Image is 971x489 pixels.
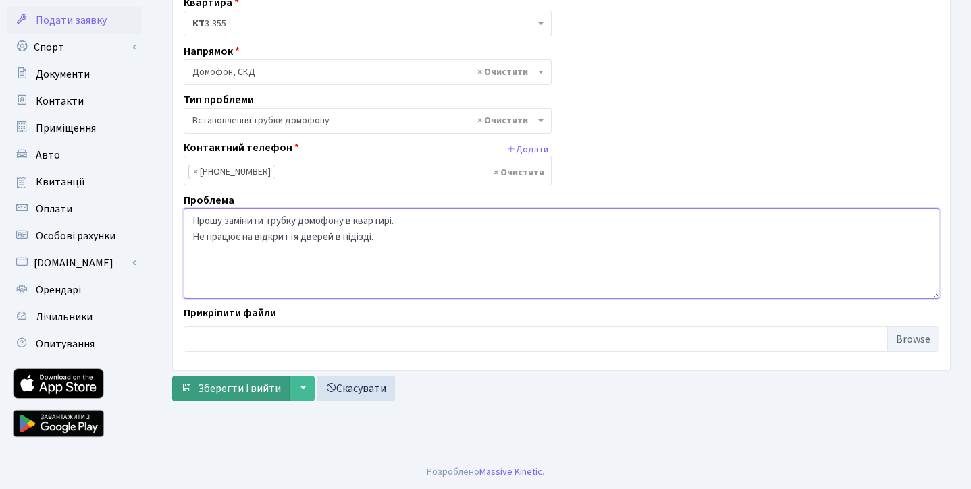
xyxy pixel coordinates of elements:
[7,330,142,357] a: Опитування
[36,175,85,190] span: Квитанції
[7,115,142,142] a: Приміщення
[184,59,552,85] span: Домофон, СКД
[36,202,72,217] span: Оплати
[184,192,234,208] label: Проблема
[184,11,552,36] span: <b>КТ</b>&nbsp;&nbsp;&nbsp;&nbsp;3-355
[192,17,205,30] b: КТ
[192,17,535,30] span: <b>КТ</b>&nbsp;&nbsp;&nbsp;&nbsp;3-355
[7,196,142,223] a: Оплати
[7,277,142,304] a: Орендарі
[317,376,395,401] a: Скасувати
[172,376,290,401] button: Зберегти і вийти
[36,67,90,82] span: Документи
[503,140,552,161] button: Додати
[7,7,142,34] a: Подати заявку
[36,229,115,243] span: Особові рахунки
[36,337,95,351] span: Опитування
[198,381,281,396] span: Зберегти і вийти
[184,108,552,134] span: Встановлення трубки домофону
[36,148,60,163] span: Авто
[184,305,276,321] label: Прикріпити файли
[7,250,142,277] a: [DOMAIN_NAME]
[36,94,84,109] span: Контакти
[36,121,96,136] span: Приміщення
[184,140,299,156] label: Контактний телефон
[7,223,142,250] a: Особові рахунки
[193,165,198,179] span: ×
[7,88,142,115] a: Контакти
[184,92,254,108] label: Тип проблеми
[184,43,240,59] label: Напрямок
[192,65,535,79] span: Домофон, СКД
[192,114,535,127] span: Встановлення трубки домофону
[188,165,275,179] li: +380638447000
[7,304,142,330] a: Лічильники
[477,65,528,79] span: Видалити всі елементи
[477,114,528,127] span: Видалити всі елементи
[36,310,93,324] span: Лічильники
[479,465,542,479] a: Massive Kinetic
[427,465,544,480] div: Розроблено .
[494,166,544,179] span: Видалити всі елементи
[7,34,142,61] a: Спорт
[7,169,142,196] a: Квитанції
[36,283,81,297] span: Орендарі
[7,142,142,169] a: Авто
[7,61,142,88] a: Документи
[36,13,107,28] span: Подати заявку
